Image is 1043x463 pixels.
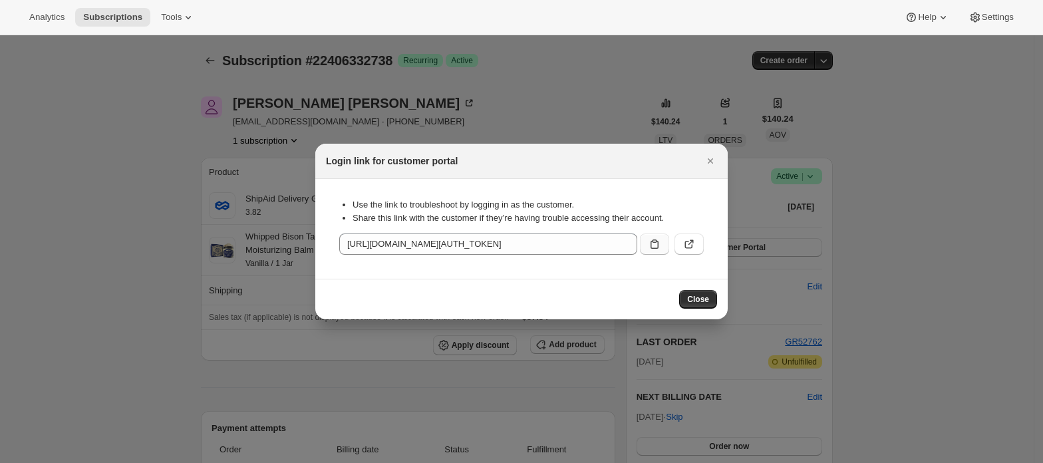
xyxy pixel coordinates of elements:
button: Help [897,8,957,27]
li: Share this link with the customer if they’re having trouble accessing their account. [353,212,704,225]
span: Tools [161,12,182,23]
h2: Login link for customer portal [326,154,458,168]
span: Help [918,12,936,23]
button: Close [679,290,717,309]
span: Close [687,294,709,305]
button: Settings [961,8,1022,27]
button: Tools [153,8,203,27]
li: Use the link to troubleshoot by logging in as the customer. [353,198,704,212]
span: Settings [982,12,1014,23]
button: Analytics [21,8,73,27]
button: Subscriptions [75,8,150,27]
button: Close [701,152,720,170]
span: Analytics [29,12,65,23]
span: Subscriptions [83,12,142,23]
